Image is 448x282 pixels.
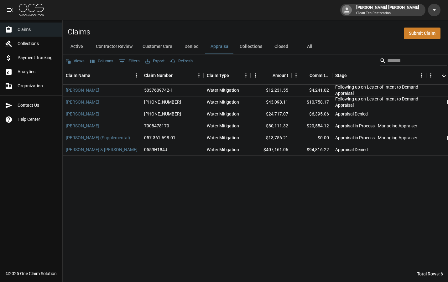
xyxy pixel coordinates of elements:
[18,102,57,109] span: Contact Us
[66,67,90,84] div: Claim Name
[66,146,138,153] a: [PERSON_NAME] & [PERSON_NAME]
[426,71,435,80] button: Menu
[251,67,291,84] div: Amount
[251,71,260,80] button: Menu
[91,39,138,54] button: Contractor Review
[68,28,90,37] h2: Claims
[229,71,238,80] button: Sort
[144,56,166,66] button: Export
[63,39,448,54] div: dynamic tabs
[332,67,426,84] div: Stage
[132,71,141,80] button: Menu
[19,4,44,16] img: ocs-logo-white-transparent.png
[291,108,332,120] div: $6,395.06
[141,67,204,84] div: Claim Number
[66,87,99,93] a: [PERSON_NAME]
[18,54,57,61] span: Payment Tracking
[90,71,99,80] button: Sort
[417,271,443,277] div: Total Rows: 6
[380,56,447,67] div: Search
[18,116,57,123] span: Help Center
[404,28,440,39] a: Submit Claim
[310,67,329,84] div: Committed Amount
[173,71,181,80] button: Sort
[301,71,310,80] button: Sort
[251,120,291,132] div: $80,111.32
[18,83,57,89] span: Organization
[207,67,229,84] div: Claim Type
[66,111,99,117] a: [PERSON_NAME]
[4,4,16,16] button: open drawer
[291,132,332,144] div: $0.00
[356,11,419,16] p: Clean-Tec Restoration
[295,39,324,54] button: All
[335,146,368,153] div: Appraisal Denied
[144,99,181,105] div: 1006-18-2882
[273,67,288,84] div: Amount
[144,67,173,84] div: Claim Number
[291,120,332,132] div: $20,554.12
[235,39,267,54] button: Collections
[63,67,141,84] div: Claim Name
[18,26,57,33] span: Claims
[144,87,173,93] div: 5037609742-1
[18,69,57,75] span: Analytics
[144,111,181,117] div: 1005-80-6402
[117,56,141,66] button: Show filters
[291,67,332,84] div: Committed Amount
[251,96,291,108] div: $43,098.11
[207,87,239,93] div: Water Mitigation
[241,71,251,80] button: Menu
[6,270,57,277] div: © 2025 One Claim Solution
[144,146,167,153] div: 0559H184J
[251,108,291,120] div: $24,717.07
[251,85,291,96] div: $12,231.55
[63,39,91,54] button: Active
[291,85,332,96] div: $4,241.02
[251,144,291,156] div: $407,161.06
[264,71,273,80] button: Sort
[335,96,423,108] div: Following up on Letter of Intent to Demand Appraisal
[64,56,86,66] button: Views
[18,40,57,47] span: Collections
[207,135,239,141] div: Water Mitigation
[89,56,115,66] button: Select columns
[204,67,251,84] div: Claim Type
[206,39,235,54] button: Appraisal
[291,96,332,108] div: $10,758.17
[347,71,356,80] button: Sort
[194,71,204,80] button: Menu
[207,146,239,153] div: Water Mitigation
[207,99,239,105] div: Water Mitigation
[417,71,426,80] button: Menu
[291,71,301,80] button: Menu
[335,135,417,141] div: Appraisal in Process - Managing Appraiser
[251,132,291,144] div: $13,756.21
[66,123,99,129] a: [PERSON_NAME]
[207,123,239,129] div: Water Mitigation
[291,144,332,156] div: $94,816.22
[335,123,417,129] div: Appraisal in Process - Managing Appraiser
[138,39,177,54] button: Customer Care
[169,56,194,66] button: Refresh
[335,84,423,96] div: Following up on Letter of Intent to Demand Appraisal
[177,39,206,54] button: Denied
[66,135,130,141] a: [PERSON_NAME] (Supplemental)
[335,111,368,117] div: Appraisal Denied
[144,135,175,141] div: 057-361-698-01
[354,4,422,16] div: [PERSON_NAME] [PERSON_NAME]
[267,39,295,54] button: Closed
[335,67,347,84] div: Stage
[207,111,239,117] div: Water Mitigation
[144,123,169,129] div: 7008478170
[66,99,99,105] a: [PERSON_NAME]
